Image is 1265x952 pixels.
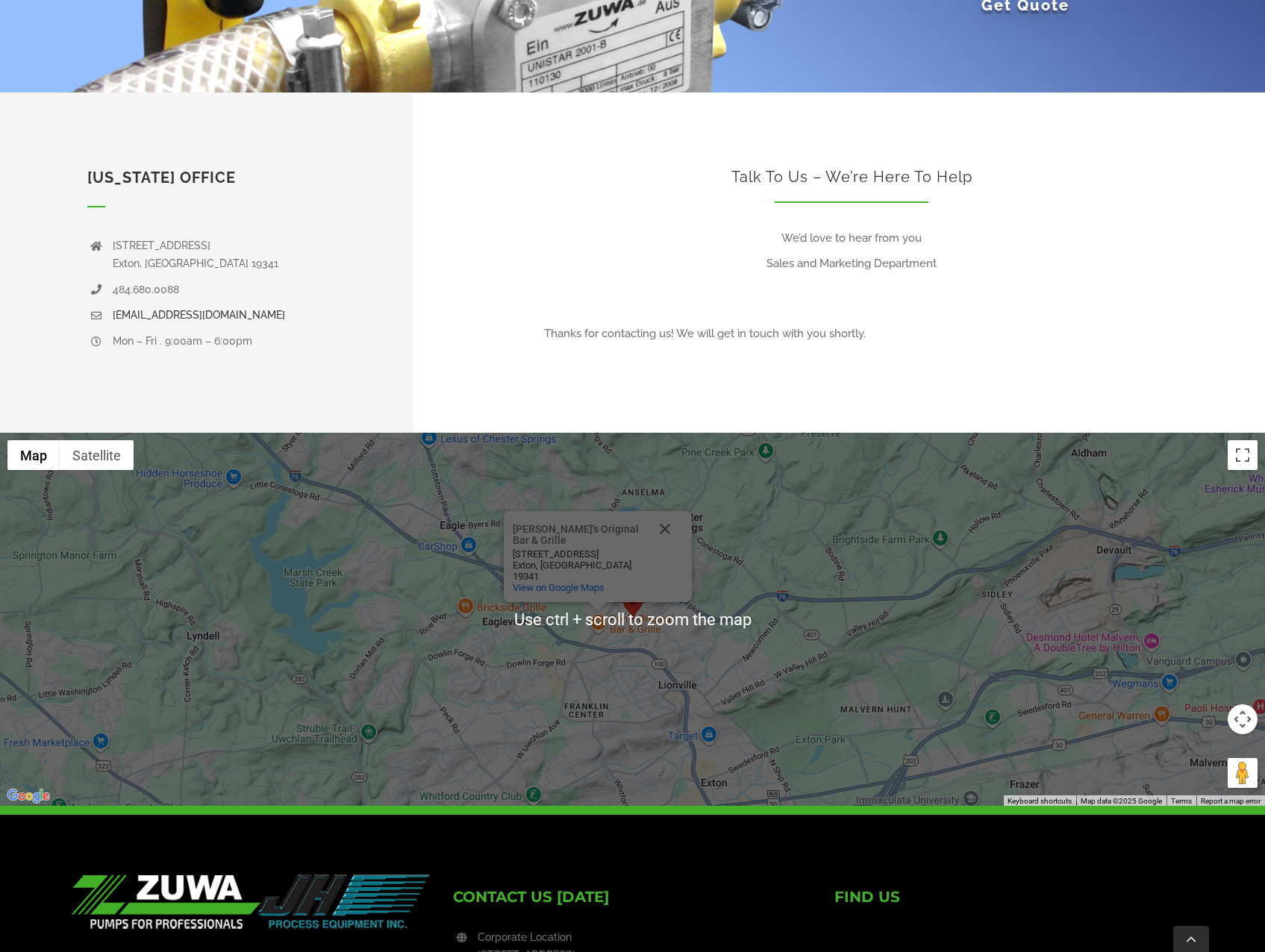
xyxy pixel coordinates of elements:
[544,225,1160,276] p: We’d love to hear from you Sales and Marketing Department
[1228,758,1258,788] button: Drag Pegman onto the map to open Street View
[113,333,300,351] p: Mon – Fri . 9:00am – 6:00pm
[1228,704,1258,734] button: Map camera controls
[4,786,53,806] img: Google
[87,167,300,188] h5: [US_STATE] OFFICE
[113,281,300,299] p: 484.680.0088
[453,886,812,908] h4: CONTACT US [DATE]
[60,440,134,470] button: Show satellite imagery
[1171,797,1192,805] a: Terms (opens in new tab)
[513,560,647,582] div: Exton, [GEOGRAPHIC_DATA] 19341
[834,886,1193,908] h4: FIND US
[513,524,647,546] div: [PERSON_NAME]'s Original Bar & Grille
[1008,796,1072,807] button: Keyboard shortcuts
[1228,440,1258,470] button: Toggle fullscreen view
[1081,797,1162,805] span: Map data ©2025 Google
[1201,797,1261,805] a: Report a map error
[113,237,300,273] p: [STREET_ADDRESS] Exton, [GEOGRAPHIC_DATA] 19341
[4,786,53,806] a: Open this area in Google Maps (opens a new window)
[7,440,60,470] button: Show street map
[544,167,1160,187] h2: Talk To Us – We’re Here To Help
[544,321,1160,346] div: Thanks for contacting us! We will get in touch with you shortly.
[113,309,285,321] a: [EMAIL_ADDRESS][DOMAIN_NAME]
[504,511,692,602] div: Ron's Original Bar & Grille
[513,548,647,560] div: [STREET_ADDRESS]
[513,582,605,593] a: View on Google Maps
[647,511,683,547] button: Close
